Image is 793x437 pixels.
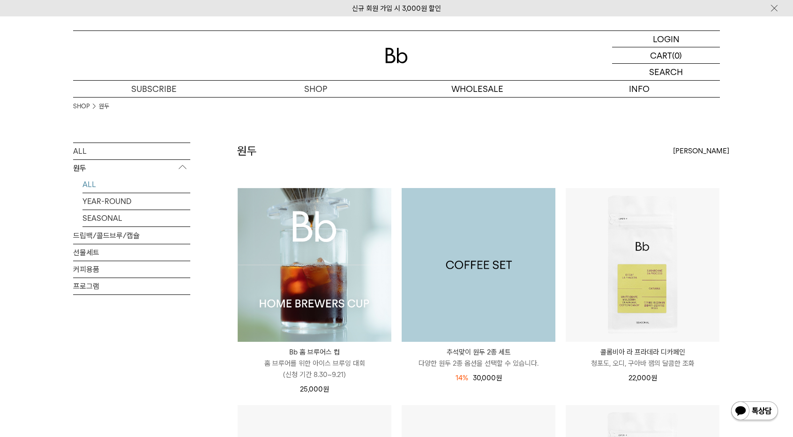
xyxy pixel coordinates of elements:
a: SHOP [73,102,90,111]
a: CART (0) [612,47,720,64]
img: Bb 홈 브루어스 컵 [238,188,391,342]
p: 홈 브루어를 위한 아이스 브루잉 대회 (신청 기간 8.30~9.21) [238,358,391,380]
p: LOGIN [653,31,680,47]
a: Bb 홈 브루어스 컵 홈 브루어를 위한 아이스 브루잉 대회(신청 기간 8.30~9.21) [238,347,391,380]
img: 콜롬비아 라 프라데라 디카페인 [566,188,719,342]
a: 드립백/콜드브루/캡슐 [73,227,190,244]
a: LOGIN [612,31,720,47]
a: YEAR-ROUND [82,193,190,210]
a: 원두 [99,102,109,111]
span: 원 [323,385,329,393]
span: 25,000 [300,385,329,393]
span: 원 [651,374,657,382]
div: 14% [456,372,468,384]
p: WHOLESALE [396,81,558,97]
span: 30,000 [473,374,502,382]
span: 22,000 [628,374,657,382]
a: 콜롬비아 라 프라데라 디카페인 청포도, 오디, 구아바 잼의 달콤한 조화 [566,347,719,369]
p: 청포도, 오디, 구아바 잼의 달콤한 조화 [566,358,719,369]
p: (0) [672,47,682,63]
p: CART [650,47,672,63]
p: 추석맞이 원두 2종 세트 [402,347,555,358]
a: 추석맞이 원두 2종 세트 [402,188,555,342]
p: Bb 홈 브루어스 컵 [238,347,391,358]
a: 선물세트 [73,244,190,261]
a: SHOP [235,81,396,97]
a: SUBSCRIBE [73,81,235,97]
span: [PERSON_NAME] [673,145,729,157]
a: ALL [82,176,190,193]
p: 다양한 원두 2종 옵션을 선택할 수 있습니다. [402,358,555,369]
a: ALL [73,143,190,159]
a: 신규 회원 가입 시 3,000원 할인 [352,4,441,13]
p: SEARCH [649,64,683,80]
img: 1000001199_add2_013.jpg [402,188,555,342]
a: SEASONAL [82,210,190,226]
h2: 원두 [237,143,257,159]
img: 로고 [385,48,408,63]
a: 커피용품 [73,261,190,278]
img: 카카오톡 채널 1:1 채팅 버튼 [730,400,779,423]
p: INFO [558,81,720,97]
p: 콜롬비아 라 프라데라 디카페인 [566,347,719,358]
span: 원 [496,374,502,382]
a: 프로그램 [73,278,190,294]
a: 추석맞이 원두 2종 세트 다양한 원두 2종 옵션을 선택할 수 있습니다. [402,347,555,369]
p: 원두 [73,160,190,177]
